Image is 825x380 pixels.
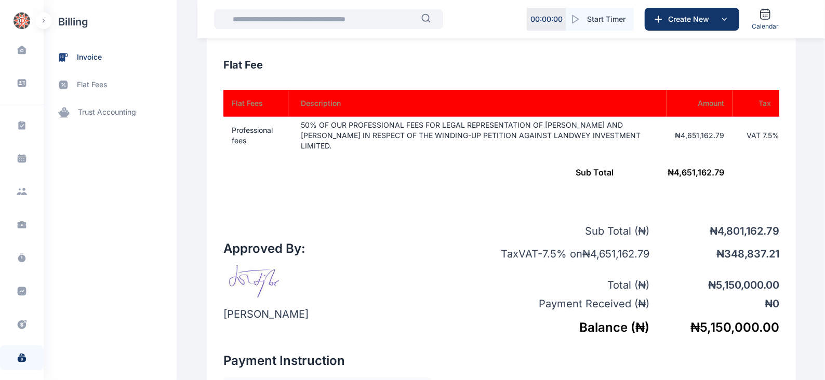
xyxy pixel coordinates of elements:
[77,52,102,63] span: invoice
[223,352,501,369] h2: Payment Instruction
[649,319,779,336] h5: ₦ 5,150,000.00
[649,296,779,311] p: ₦ 0
[289,90,667,117] th: Description
[468,247,649,261] p: Tax VAT - 7.5 % on ₦ 4,651,162.79
[78,107,136,118] span: trust accounting
[587,14,626,24] span: Start Timer
[576,167,614,178] span: Sub Total
[748,4,783,35] a: Calendar
[733,117,779,154] td: VAT 7.5 %
[223,154,733,191] td: ₦ 4,651,162.79
[667,90,733,117] th: Amount
[664,14,718,24] span: Create New
[44,44,177,71] a: invoice
[223,117,289,154] td: Professional fees
[649,224,779,238] p: ₦ 4,801,162.79
[530,14,563,24] p: 00 : 00 : 00
[667,117,733,154] td: ₦4,651,162.79
[468,296,649,311] p: Payment Received ( ₦ )
[223,307,309,321] p: [PERSON_NAME]
[468,278,649,292] p: Total ( ₦ )
[752,22,779,31] span: Calendar
[223,265,290,298] img: signature
[649,278,779,292] p: ₦ 5,150,000.00
[44,71,177,99] a: flat fees
[468,224,649,238] p: Sub Total ( ₦ )
[77,79,107,90] span: flat fees
[223,90,289,117] th: Flat Fees
[649,247,779,261] p: ₦ 348,837.21
[566,8,634,31] button: Start Timer
[468,319,649,336] h5: Balance ( ₦ )
[44,99,177,126] a: trust accounting
[733,90,779,117] th: Tax
[289,117,667,154] td: 50% OF OUR PROFESSIONAL FEES FOR LEGAL REPRESENTATION OF [PERSON_NAME] AND [PERSON_NAME] IN RESPE...
[223,240,309,257] h2: Approved By:
[645,8,739,31] button: Create New
[223,57,779,73] h3: Flat Fee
